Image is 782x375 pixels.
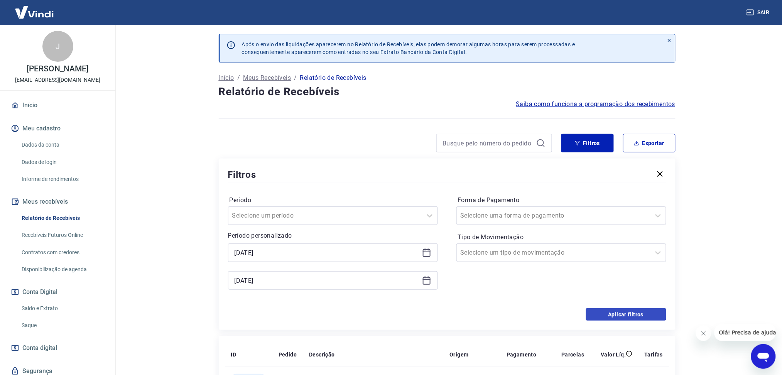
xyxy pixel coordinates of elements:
[235,275,419,286] input: Data final
[231,351,236,358] p: ID
[22,343,57,353] span: Conta digital
[237,73,240,83] p: /
[219,73,234,83] a: Início
[745,5,773,20] button: Sair
[458,196,665,205] label: Forma de Pagamento
[586,308,666,321] button: Aplicar filtros
[19,318,106,333] a: Saque
[645,351,663,358] p: Tarifas
[42,31,73,62] div: J
[561,351,584,358] p: Parcelas
[5,5,65,12] span: Olá! Precisa de ajuda?
[9,0,59,24] img: Vindi
[9,193,106,210] button: Meus recebíveis
[9,340,106,356] a: Conta digital
[696,326,711,341] iframe: Fechar mensagem
[507,351,537,358] p: Pagamento
[279,351,297,358] p: Pedido
[243,73,291,83] a: Meus Recebíveis
[19,262,106,277] a: Disponibilização de agenda
[561,134,614,152] button: Filtros
[219,84,676,100] h4: Relatório de Recebíveis
[15,76,100,84] p: [EMAIL_ADDRESS][DOMAIN_NAME]
[27,65,88,73] p: [PERSON_NAME]
[300,73,367,83] p: Relatório de Recebíveis
[309,351,335,358] p: Descrição
[443,137,533,149] input: Busque pelo número do pedido
[294,73,297,83] p: /
[19,227,106,243] a: Recebíveis Futuros Online
[228,169,257,181] h5: Filtros
[19,245,106,260] a: Contratos com credores
[449,351,468,358] p: Origem
[230,196,436,205] label: Período
[458,233,665,242] label: Tipo de Movimentação
[19,171,106,187] a: Informe de rendimentos
[623,134,676,152] button: Exportar
[516,100,676,109] a: Saiba como funciona a programação dos recebimentos
[9,97,106,114] a: Início
[242,41,575,56] p: Após o envio das liquidações aparecerem no Relatório de Recebíveis, elas podem demorar algumas ho...
[235,247,419,258] input: Data inicial
[601,351,626,358] p: Valor Líq.
[19,154,106,170] a: Dados de login
[19,210,106,226] a: Relatório de Recebíveis
[19,137,106,153] a: Dados da conta
[19,301,106,316] a: Saldo e Extrato
[714,324,776,341] iframe: Mensagem da empresa
[751,344,776,369] iframe: Botão para abrir a janela de mensagens
[9,284,106,301] button: Conta Digital
[228,231,438,240] p: Período personalizado
[9,120,106,137] button: Meu cadastro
